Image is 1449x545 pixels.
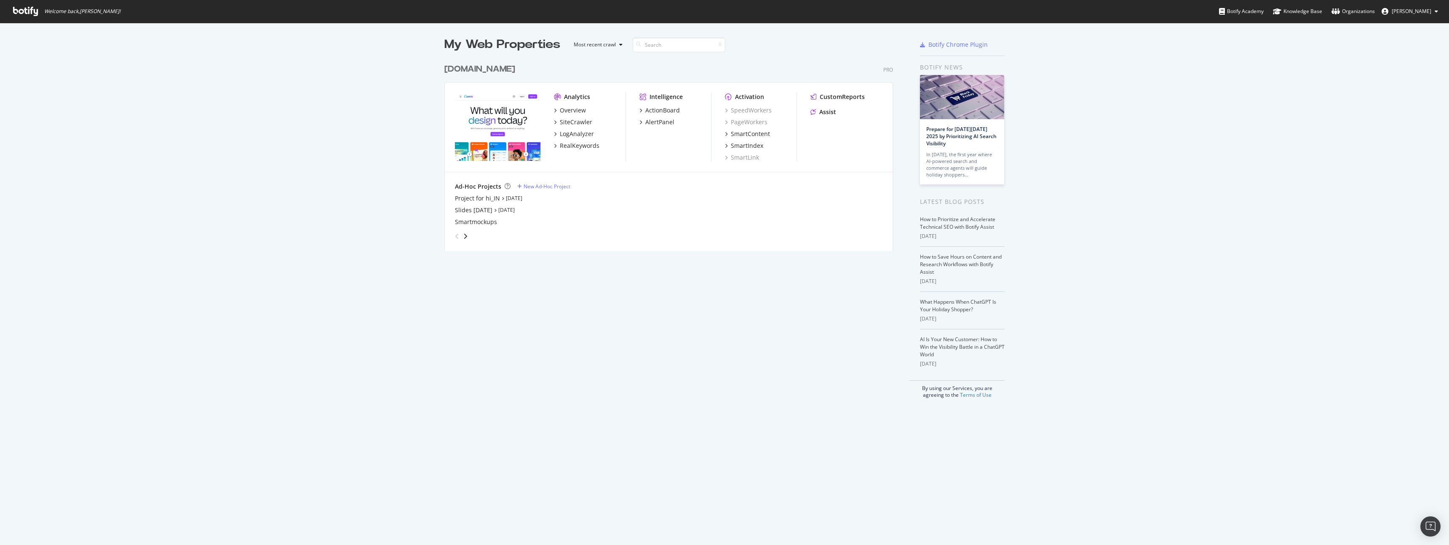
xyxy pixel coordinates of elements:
img: Prepare for Black Friday 2025 by Prioritizing AI Search Visibility [920,75,1004,119]
a: SiteCrawler [554,118,592,126]
div: New Ad-Hoc Project [524,183,570,190]
div: [DATE] [920,232,1005,240]
a: CustomReports [810,93,865,101]
a: New Ad-Hoc Project [517,183,570,190]
a: Botify Chrome Plugin [920,40,988,49]
a: ActionBoard [639,106,680,115]
div: [DOMAIN_NAME] [444,63,515,75]
img: canva.com [455,93,540,161]
a: SmartIndex [725,142,763,150]
a: How to Prioritize and Accelerate Technical SEO with Botify Assist [920,216,995,230]
div: LogAnalyzer [560,130,594,138]
div: SmartContent [731,130,770,138]
div: Latest Blog Posts [920,197,1005,206]
a: SmartContent [725,130,770,138]
button: [PERSON_NAME] [1375,5,1445,18]
a: PageWorkers [725,118,767,126]
a: SmartLink [725,153,759,162]
div: Assist [819,108,836,116]
div: Activation [735,93,764,101]
div: In [DATE], the first year where AI-powered search and commerce agents will guide holiday shoppers… [926,151,998,178]
span: Welcome back, [PERSON_NAME] ! [44,8,120,15]
div: AlertPanel [645,118,674,126]
div: Analytics [564,93,590,101]
a: Project for hi_IN [455,194,500,203]
a: How to Save Hours on Content and Research Workflows with Botify Assist [920,253,1002,275]
div: Overview [560,106,586,115]
div: RealKeywords [560,142,599,150]
div: Botify Academy [1219,7,1264,16]
a: What Happens When ChatGPT Is Your Holiday Shopper? [920,298,996,313]
div: [DATE] [920,360,1005,368]
a: Prepare for [DATE][DATE] 2025 by Prioritizing AI Search Visibility [926,126,997,147]
div: SiteCrawler [560,118,592,126]
div: angle-left [452,230,463,243]
a: Terms of Use [960,391,992,398]
a: Slides [DATE] [455,206,492,214]
div: Organizations [1331,7,1375,16]
a: SpeedWorkers [725,106,772,115]
div: Botify news [920,63,1005,72]
div: Intelligence [650,93,683,101]
div: SmartIndex [731,142,763,150]
a: [DATE] [506,195,522,202]
div: Ad-Hoc Projects [455,182,501,191]
a: LogAnalyzer [554,130,594,138]
a: [DOMAIN_NAME] [444,63,519,75]
a: Overview [554,106,586,115]
a: AI Is Your New Customer: How to Win the Visibility Battle in a ChatGPT World [920,336,1005,358]
div: Botify Chrome Plugin [928,40,988,49]
div: Most recent crawl [574,42,616,47]
div: My Web Properties [444,36,560,53]
div: angle-right [463,232,468,240]
div: ActionBoard [645,106,680,115]
a: RealKeywords [554,142,599,150]
span: An Nguyen [1392,8,1431,15]
div: grid [444,53,900,251]
div: Knowledge Base [1273,7,1322,16]
a: [DATE] [498,206,515,214]
div: [DATE] [920,315,1005,323]
a: Assist [810,108,836,116]
div: By using our Services, you are agreeing to the [909,380,1005,398]
input: Search [633,37,725,52]
button: Most recent crawl [567,38,626,51]
div: [DATE] [920,278,1005,285]
div: Pro [883,66,893,73]
div: Open Intercom Messenger [1420,516,1441,537]
a: AlertPanel [639,118,674,126]
a: Smartmockups [455,218,497,226]
div: CustomReports [820,93,865,101]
